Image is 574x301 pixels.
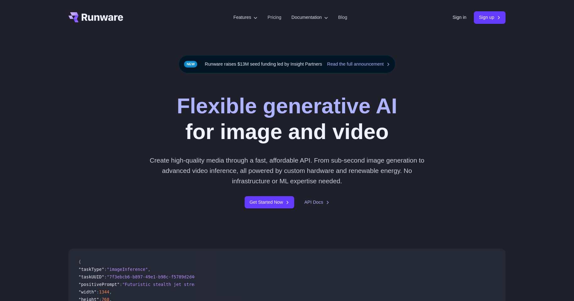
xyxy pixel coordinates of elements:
span: , [109,289,112,294]
h1: for image and video [177,93,397,145]
span: "Futuristic stealth jet streaking through a neon-lit cityscape with glowing purple exhaust" [122,282,356,287]
a: Sign up [474,11,506,24]
a: Blog [338,14,347,21]
a: Sign in [452,14,466,21]
div: Runware raises $13M seed funding led by Insight Partners [179,55,395,73]
a: Pricing [268,14,281,21]
span: "imageInference" [107,267,148,272]
span: , [148,267,150,272]
a: Get Started Now [245,196,294,208]
label: Documentation [291,14,328,21]
span: "taskType" [79,267,104,272]
span: "width" [79,289,96,294]
a: Go to / [68,12,123,22]
span: "positivePrompt" [79,282,120,287]
span: 1344 [99,289,109,294]
span: : [104,267,107,272]
span: : [104,274,107,279]
span: { [79,259,81,264]
strong: Flexible generative AI [177,94,397,118]
a: API Docs [304,199,329,206]
span: "7f3ebcb6-b897-49e1-b98c-f5789d2d40d7" [107,274,204,279]
span: "taskUUID" [79,274,104,279]
a: Read the full announcement [327,61,390,68]
p: Create high-quality media through a fast, affordable API. From sub-second image generation to adv... [147,155,427,186]
span: : [120,282,122,287]
span: : [96,289,99,294]
label: Features [233,14,257,21]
